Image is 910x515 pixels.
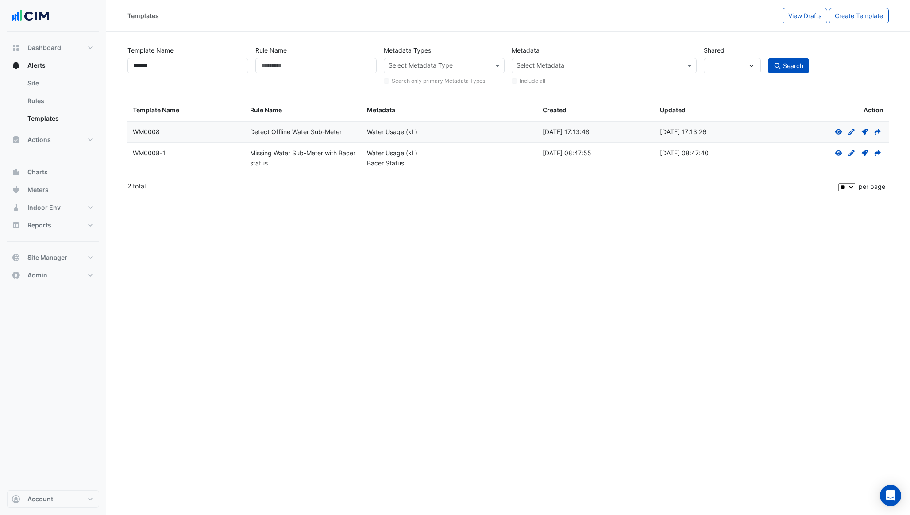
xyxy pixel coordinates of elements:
span: per page [859,183,885,190]
div: WM0008 [133,127,239,137]
fa-icon: View [835,149,843,157]
a: Templates [20,110,99,127]
span: Dashboard [27,43,61,52]
button: Site Manager [7,249,99,266]
app-icon: Actions [12,135,20,144]
button: Alerts [7,57,99,74]
button: Create Template [829,8,889,23]
button: Account [7,490,99,508]
span: Account [27,495,53,503]
label: Search only primary Metadata Types [392,77,485,85]
div: Detect Offline Water Sub-Meter [250,127,357,137]
button: Dashboard [7,39,99,57]
button: Admin [7,266,99,284]
span: Actions [27,135,51,144]
button: Charts [7,163,99,181]
span: Rule Name [250,106,282,114]
img: Company Logo [11,7,50,25]
a: Site [20,74,99,92]
span: View Drafts [788,12,821,19]
div: Select Metadata [515,61,564,72]
div: WM0008-1 [133,148,239,158]
div: Open Intercom Messenger [880,485,901,506]
div: Missing Water Sub-Meter with Bacer status [250,148,357,169]
span: Charts [27,168,48,177]
div: Select Metadata Type [387,61,453,72]
button: Search [768,58,810,73]
span: Indoor Env [27,203,61,212]
span: Reports [27,221,51,230]
span: Alerts [27,61,46,70]
button: Indoor Env [7,199,99,216]
fa-icon: Create Draft - to edit a template, you first need to create a draft, and then submit it for appro... [848,149,856,157]
fa-icon: Deploy [861,128,869,135]
div: Alerts [7,74,99,131]
app-icon: Alerts [12,61,20,70]
app-icon: Admin [12,271,20,280]
button: Reports [7,216,99,234]
div: Bacer Status [367,158,532,169]
fa-icon: View [835,128,843,135]
span: Metadata [367,106,395,114]
span: Created [543,106,567,114]
span: Site Manager [27,253,67,262]
label: Shared [704,42,725,58]
span: Meters [27,185,49,194]
span: Search [783,62,803,69]
a: Share [874,128,882,135]
app-icon: Charts [12,168,20,177]
button: Meters [7,181,99,199]
a: Rules [20,92,99,110]
app-icon: Reports [12,221,20,230]
fa-icon: Deploy [861,149,869,157]
label: Metadata Types [384,42,431,58]
label: Template Name [127,42,174,58]
div: [DATE] 17:13:26 [660,127,767,137]
span: Template Name [133,106,179,114]
div: Templates [127,11,159,20]
button: Actions [7,131,99,149]
div: Water Usage (kL) [367,148,532,158]
app-icon: Site Manager [12,253,20,262]
app-icon: Dashboard [12,43,20,52]
label: Include all [520,77,545,85]
span: Create Template [835,12,883,19]
div: Water Usage (kL) [367,127,532,137]
span: Action [864,105,883,115]
div: [DATE] 08:47:55 [543,148,649,158]
label: Metadata [512,42,540,58]
span: Updated [660,106,686,114]
div: [DATE] 17:13:48 [543,127,649,137]
app-icon: Indoor Env [12,203,20,212]
fa-icon: Create Draft - to edit a template, you first need to create a draft, and then submit it for appro... [848,128,856,135]
div: 2 total [127,175,837,197]
button: View Drafts [783,8,827,23]
label: Rule Name [255,42,287,58]
div: [DATE] 08:47:40 [660,148,767,158]
span: Admin [27,271,47,280]
a: Share [874,149,882,157]
app-icon: Meters [12,185,20,194]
